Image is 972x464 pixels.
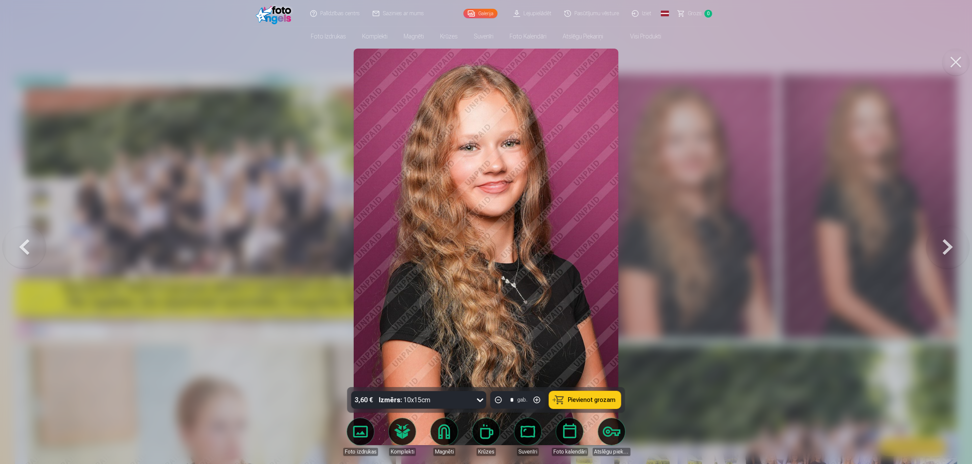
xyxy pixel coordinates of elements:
[383,418,421,456] a: Komplekti
[568,397,616,403] span: Pievienot grozam
[467,418,505,456] a: Krūzes
[502,27,555,46] a: Foto kalendāri
[555,27,611,46] a: Atslēgu piekariņi
[688,9,702,18] span: Grozs
[351,391,376,409] div: 3,60 €
[517,448,539,456] div: Suvenīri
[477,448,496,456] div: Krūzes
[256,3,295,24] img: /fa1
[517,396,528,404] div: gab.
[379,391,431,409] div: 10x15cm
[463,9,497,18] a: Galerija
[552,448,588,456] div: Foto kalendāri
[342,418,379,456] a: Foto izdrukas
[593,448,630,456] div: Atslēgu piekariņi
[432,27,466,46] a: Krūzes
[425,418,463,456] a: Magnēti
[433,448,455,456] div: Magnēti
[466,27,502,46] a: Suvenīri
[303,27,354,46] a: Foto izdrukas
[549,391,621,409] button: Pievienot grozam
[396,27,432,46] a: Magnēti
[354,27,396,46] a: Komplekti
[343,448,378,456] div: Foto izdrukas
[611,27,669,46] a: Visi produkti
[389,448,416,456] div: Komplekti
[509,418,547,456] a: Suvenīri
[704,10,712,18] span: 0
[379,395,402,405] strong: Izmērs :
[593,418,630,456] a: Atslēgu piekariņi
[551,418,589,456] a: Foto kalendāri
